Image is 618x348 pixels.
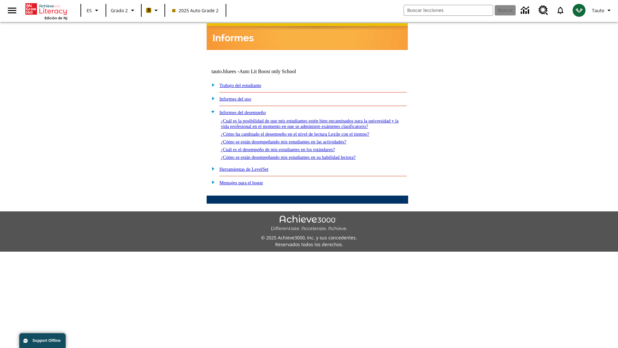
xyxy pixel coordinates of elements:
a: Trabajo del estudiante [220,83,261,88]
button: Escoja un nuevo avatar [569,2,589,19]
img: plus.gif [208,179,215,185]
span: Tauto [592,7,604,14]
div: Portada [25,2,67,20]
img: avatar image [573,4,585,17]
button: Abrir el menú lateral [3,1,22,20]
a: Notificaciones [552,2,569,19]
a: Mensajes para el hogar [220,180,263,185]
span: ES [87,7,92,14]
span: Edición de NJ [44,15,67,20]
a: Informes del uso [220,96,251,101]
a: ¿Cómo se están desempeñando mis estudiantes en su habilidad lectora? [221,155,356,160]
a: ¿Cómo se están desempeñando mis estudiantes en las actividades? [221,139,346,144]
a: ¿Cuál es el desempeño de mis estudiantes en los estándares? [221,147,335,152]
img: Achieve3000 Differentiate Accelerate Achieve [271,215,347,232]
button: Support Offline [19,333,66,348]
a: ¿Cuál es la posibilidad de que mis estudiantes estén bien encaminados para la universidad y la vi... [221,118,398,129]
button: Lenguaje: ES, Selecciona un idioma [83,5,104,16]
a: Informes del desempeño [220,110,266,115]
img: plus.gif [208,95,215,101]
button: Perfil/Configuración [589,5,615,16]
a: ¿Cómo ha cambiado el desempeño en el nivel de lectura Lexile con el tiempo? [221,131,369,137]
a: Centro de recursos, Se abrirá en una pestaña nueva. [535,2,552,19]
td: tauto.bluees - [211,69,330,74]
span: 2025 Auto Grade 2 [172,7,219,14]
span: Support Offline [33,338,61,343]
span: B [147,6,150,14]
nobr: Auto Lit Boost only School [239,69,296,74]
img: plus.gif [208,82,215,88]
input: Buscar campo [404,5,493,15]
img: header [207,23,408,50]
img: plus.gif [208,166,215,171]
a: Herramientas de LevelSet [220,167,268,172]
button: Boost El color de la clase es anaranjado claro. Cambiar el color de la clase. [144,5,163,16]
span: Grado 2 [111,7,128,14]
img: minus.gif [208,109,215,115]
a: Centro de información [517,2,535,19]
button: Grado: Grado 2, Elige un grado [108,5,139,16]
